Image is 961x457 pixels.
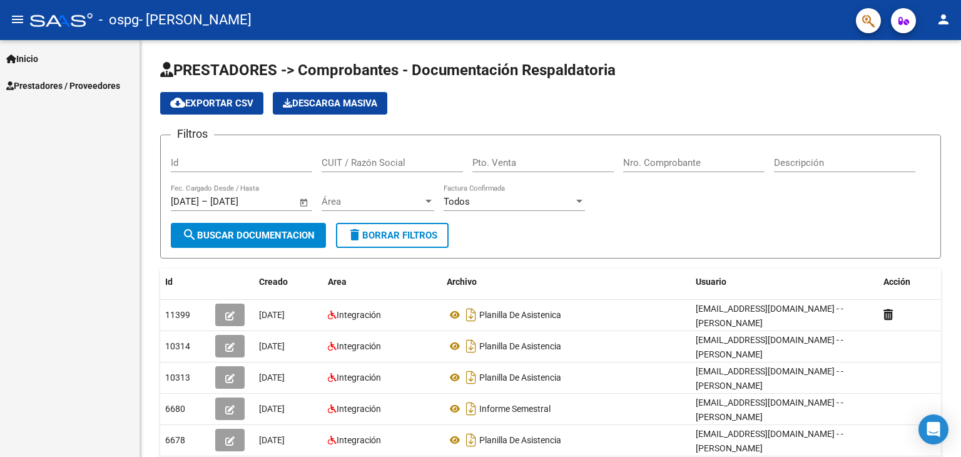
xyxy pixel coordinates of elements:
[878,269,941,295] datatable-header-cell: Acción
[347,227,362,242] mat-icon: delete
[170,95,185,110] mat-icon: cloud_download
[444,196,470,207] span: Todos
[160,92,263,115] button: Exportar CSV
[696,277,726,287] span: Usuario
[171,125,214,143] h3: Filtros
[273,92,387,115] button: Descarga Masiva
[259,435,285,445] span: [DATE]
[479,435,561,445] span: Planilla De Asistencia
[463,399,479,419] i: Descargar documento
[442,269,691,295] datatable-header-cell: Archivo
[323,269,442,295] datatable-header-cell: Area
[447,277,477,287] span: Archivo
[165,404,185,414] span: 6680
[259,372,285,383] span: [DATE]
[165,341,190,351] span: 10314
[479,372,561,383] span: Planilla De Asistencia
[10,12,25,27] mat-icon: menu
[691,269,878,295] datatable-header-cell: Usuario
[171,223,326,248] button: Buscar Documentacion
[337,404,381,414] span: Integración
[347,230,437,241] span: Borrar Filtros
[322,196,423,207] span: Área
[337,310,381,320] span: Integración
[210,196,271,207] input: Fecha fin
[337,435,381,445] span: Integración
[479,404,551,414] span: Informe Semestral
[165,277,173,287] span: Id
[463,430,479,450] i: Descargar documento
[696,335,843,359] span: [EMAIL_ADDRESS][DOMAIN_NAME] - - [PERSON_NAME]
[328,277,347,287] span: Area
[337,372,381,383] span: Integración
[99,6,139,34] span: - ospg
[171,196,199,207] input: Fecha inicio
[463,305,479,325] i: Descargar documento
[182,227,197,242] mat-icon: search
[463,336,479,356] i: Descargar documento
[936,12,951,27] mat-icon: person
[165,372,190,383] span: 10313
[259,404,285,414] span: [DATE]
[283,98,377,109] span: Descarga Masiva
[479,341,561,351] span: Planilla De Asistencia
[883,277,910,287] span: Acción
[696,304,843,328] span: [EMAIL_ADDRESS][DOMAIN_NAME] - - [PERSON_NAME]
[696,398,843,422] span: [EMAIL_ADDRESS][DOMAIN_NAME] - - [PERSON_NAME]
[479,310,561,320] span: Planilla De Asistenica
[918,414,948,444] div: Open Intercom Messenger
[6,79,120,93] span: Prestadores / Proveedores
[336,223,449,248] button: Borrar Filtros
[259,277,288,287] span: Creado
[463,367,479,388] i: Descargar documento
[139,6,252,34] span: - [PERSON_NAME]
[160,269,210,295] datatable-header-cell: Id
[165,310,190,320] span: 11399
[259,310,285,320] span: [DATE]
[165,435,185,445] span: 6678
[696,366,843,391] span: [EMAIL_ADDRESS][DOMAIN_NAME] - - [PERSON_NAME]
[273,92,387,115] app-download-masive: Descarga masiva de comprobantes (adjuntos)
[259,341,285,351] span: [DATE]
[6,52,38,66] span: Inicio
[170,98,253,109] span: Exportar CSV
[696,429,843,453] span: [EMAIL_ADDRESS][DOMAIN_NAME] - - [PERSON_NAME]
[254,269,323,295] datatable-header-cell: Creado
[201,196,208,207] span: –
[160,61,616,79] span: PRESTADORES -> Comprobantes - Documentación Respaldatoria
[337,341,381,351] span: Integración
[182,230,315,241] span: Buscar Documentacion
[297,195,312,210] button: Open calendar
